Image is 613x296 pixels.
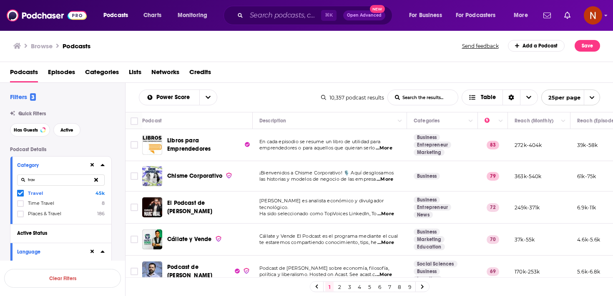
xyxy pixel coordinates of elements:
[325,282,334,292] a: 1
[515,142,542,149] p: 272k-404k
[156,95,193,100] span: Power Score
[10,123,50,137] button: Has Guests
[558,116,568,126] button: Column Actions
[514,10,528,21] span: More
[577,204,596,211] p: 6.9k-11k
[167,199,212,215] span: El Podcast de [PERSON_NAME]
[414,244,445,250] a: Education
[377,239,394,246] span: ...More
[414,173,440,179] a: Business
[167,199,250,216] a: El Podcast de [PERSON_NAME]
[365,282,374,292] a: 5
[561,8,574,22] a: Show notifications dropdown
[515,116,553,126] div: Reach (Monthly)
[30,93,36,101] span: 3
[17,246,89,257] button: Language
[131,172,138,180] span: Toggle select row
[167,172,222,179] span: Chisme Corporativo
[485,116,496,126] div: Power Score
[414,268,440,275] a: Business
[487,172,499,180] p: 79
[355,282,364,292] a: 4
[481,95,496,100] span: Table
[515,268,540,275] p: 170k-253k
[577,142,598,149] p: 39k-58k
[414,276,442,282] a: Investing
[178,10,207,21] span: Monitoring
[375,271,392,278] span: ...More
[414,142,451,148] a: Entrepreneur
[4,269,121,288] button: Clear Filters
[102,200,105,206] span: 8
[584,6,602,25] span: Logged in as AdelNBM
[63,42,90,50] a: Podcasts
[129,65,141,82] a: Lists
[199,90,217,105] button: open menu
[18,111,46,117] span: Quick Filters
[31,42,53,50] h3: Browse
[377,211,394,217] span: ...More
[17,174,105,186] input: Search Category...
[7,7,87,23] img: Podchaser - Follow, Share and Rate Podcasts
[17,162,83,168] div: Category
[142,116,162,126] div: Podcast
[395,116,405,126] button: Column Actions
[17,249,83,255] div: Language
[167,172,232,180] a: Chisme Corporativo
[231,6,400,25] div: Search podcasts, credits, & more...
[370,5,385,13] span: New
[487,235,499,244] p: 70
[139,95,199,100] button: open menu
[496,116,506,126] button: Column Actions
[60,128,73,132] span: Active
[97,211,105,216] span: 186
[48,65,75,82] span: Episodes
[28,200,54,206] span: Time Travel
[343,10,385,20] button: Open AdvancedNew
[10,147,112,152] p: Podcast Details
[142,261,162,281] img: Podcast de Juan Ramón Rallo
[321,10,337,21] span: ⌘ K
[95,190,105,196] span: 45k
[138,9,166,22] a: Charts
[395,282,404,292] a: 8
[259,211,377,216] span: Ha sido seleccionado como TopVoices LinkedIn, To
[487,203,499,211] p: 72
[142,229,162,249] img: Cállate y Vende
[167,137,250,153] a: Libros para Emprendedores
[10,93,36,101] h2: Filters
[414,197,440,203] a: Business
[541,90,600,105] button: open menu
[335,282,344,292] a: 2
[142,135,162,155] a: Libros para Emprendedores
[143,10,161,21] span: Charts
[10,65,38,82] a: Podcasts
[409,10,442,21] span: For Business
[167,263,250,280] a: Podcast de [PERSON_NAME]
[403,9,452,22] button: open menu
[142,197,162,217] img: El Podcast de Marc Vidal
[259,116,286,126] div: Description
[189,65,211,82] a: Credits
[215,235,222,242] img: verified Badge
[139,90,217,105] h2: Choose List sort
[167,235,222,244] a: Cállate y Vende
[462,90,538,105] h2: Choose View
[28,211,61,216] span: Places & Travel
[98,9,139,22] button: open menu
[577,268,600,275] p: 5.6k-6.8k
[259,239,377,245] span: te estaremos compartiendo conocimiento, tips, he
[584,6,602,25] button: Show profile menu
[487,141,499,149] p: 83
[405,282,414,292] a: 9
[487,267,499,276] p: 69
[85,65,119,82] span: Categories
[131,204,138,211] span: Toggle select row
[151,65,179,82] a: Networks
